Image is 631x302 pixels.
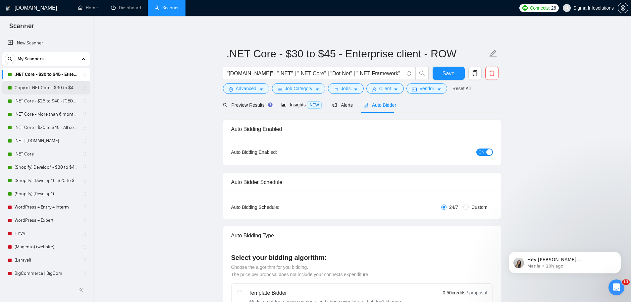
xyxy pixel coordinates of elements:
button: folderJobscaret-down [328,83,364,94]
span: holder [81,205,87,210]
span: holder [81,138,87,144]
a: WordPress + Entry + Interm [15,201,78,214]
span: double-left [79,286,85,293]
button: search [5,54,15,64]
span: info-circle [407,71,411,76]
a: .NET Core - $30 to $45 - Enterprise client - ROW [15,68,78,81]
span: search [5,57,15,61]
a: (Laravel) [15,254,78,267]
span: robot [363,103,368,107]
span: 0.50 credits [443,289,465,296]
button: setting [618,3,628,13]
a: HYVA [15,227,78,240]
button: delete [485,67,499,80]
span: holder [81,244,87,250]
span: holder [81,98,87,104]
iframe: Intercom notifications message [499,238,631,284]
a: (Shopify) (Develop*) [15,187,78,201]
a: BigCommerce | BigCom [15,267,78,280]
span: Vendor [419,85,434,92]
span: caret-down [394,87,398,92]
span: copy [469,70,481,76]
span: delete [486,70,498,76]
span: caret-down [437,87,442,92]
span: My Scanners [18,52,44,66]
div: Auto Bidding Enabled [231,120,493,139]
div: Auto Bidding Schedule: [231,204,318,211]
a: dashboardDashboard [111,5,141,11]
button: settingAdvancedcaret-down [223,83,269,94]
span: ON [479,149,485,156]
span: notification [332,103,337,107]
span: idcard [412,87,417,92]
a: (Shopify) (Develop*) - $25 to $40 - [GEOGRAPHIC_DATA] and Ocenia [15,174,78,187]
span: setting [618,5,628,11]
li: New Scanner [2,36,90,50]
button: search [415,67,429,80]
span: caret-down [353,87,358,92]
span: Advanced [236,85,256,92]
span: holder [81,218,87,223]
span: search [416,70,428,76]
span: user [372,87,377,92]
img: logo [6,3,10,14]
span: search [223,103,228,107]
div: Auto Bidding Enabled: [231,149,318,156]
a: .NET | [DOMAIN_NAME] [15,134,78,148]
span: holder [81,191,87,197]
span: 24/7 [447,204,461,211]
div: Template Bidder [249,289,402,297]
div: Tooltip anchor [267,102,273,108]
button: barsJob Categorycaret-down [272,83,325,94]
a: homeHome [78,5,98,11]
span: edit [489,49,498,58]
span: Custom [469,204,490,211]
span: Preview Results [223,102,271,108]
span: caret-down [315,87,320,92]
span: 11 [622,279,630,285]
span: holder [81,231,87,236]
button: copy [468,67,482,80]
span: Choose the algorithm for you bidding. The price per proposal does not include your connects expen... [231,265,370,277]
a: searchScanner [154,5,179,11]
a: (Magento) (website) [15,240,78,254]
span: 26 [551,4,556,12]
span: area-chart [281,102,286,107]
a: .NET Core [15,148,78,161]
button: Save [433,67,465,80]
span: Auto Bidder [363,102,396,108]
span: setting [229,87,233,92]
div: Auto Bidding Type [231,226,493,245]
span: holder [81,165,87,170]
span: holder [81,72,87,77]
span: Jobs [341,85,351,92]
span: caret-down [259,87,264,92]
span: holder [81,151,87,157]
span: folder [334,87,338,92]
a: Copy of .NET Core - $30 to $45 - Enterprise client - ROW [15,81,78,94]
span: Alerts [332,102,353,108]
div: Auto Bidder Schedule [231,173,493,192]
a: New Scanner [8,36,85,50]
input: Search Freelance Jobs... [227,69,404,78]
span: / proposal [467,289,487,296]
button: idcardVendorcaret-down [406,83,447,94]
span: Save [443,69,454,78]
a: .NET Core - $25 to $40 - All continents [15,121,78,134]
span: user [564,6,569,10]
span: Client [379,85,391,92]
a: .NET Core - More than 6 months of work [15,108,78,121]
span: bars [278,87,282,92]
span: Insights [281,102,322,107]
h4: Select your bidding algorithm: [231,253,493,262]
span: Connects: [530,4,550,12]
a: setting [618,5,628,11]
span: holder [81,112,87,117]
span: Scanner [4,21,39,35]
a: WordPress + Expert [15,214,78,227]
span: holder [81,178,87,183]
input: Scanner name... [227,45,488,62]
